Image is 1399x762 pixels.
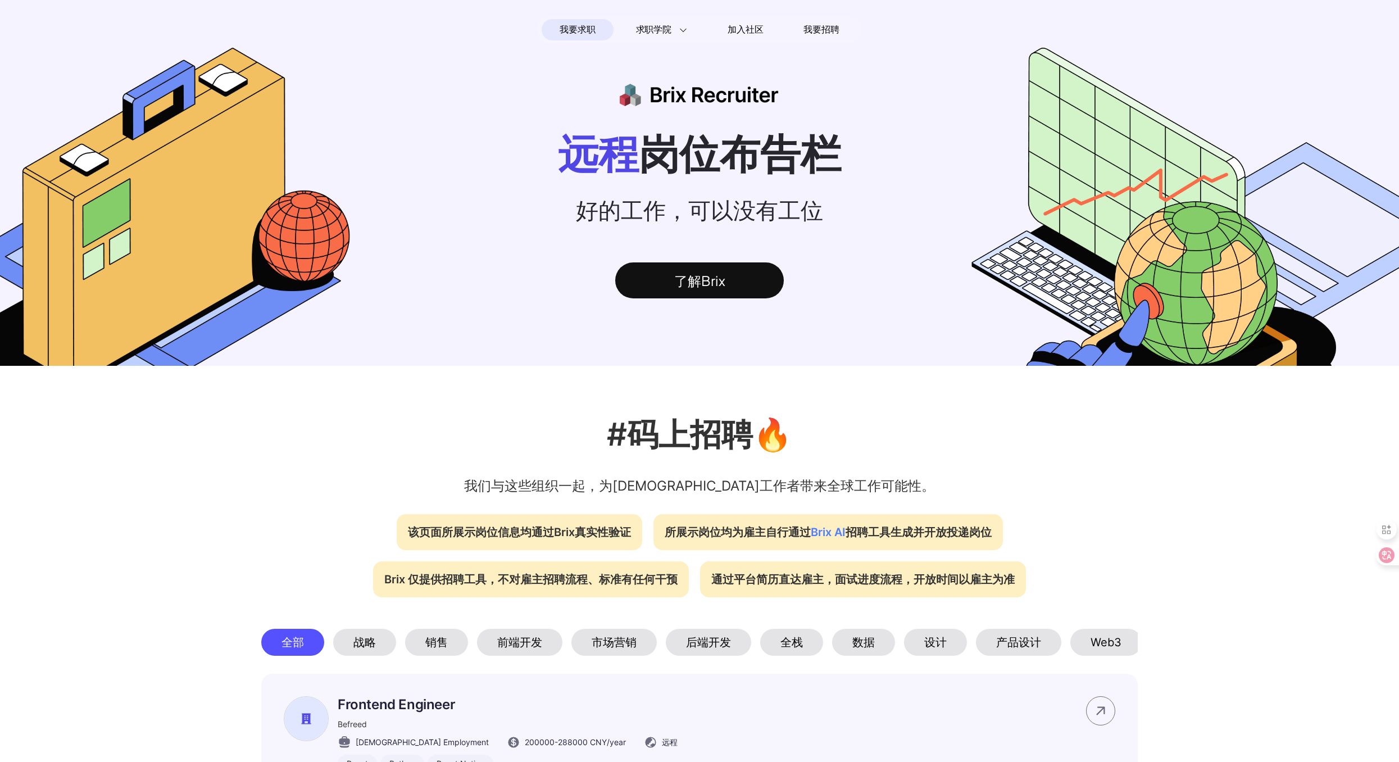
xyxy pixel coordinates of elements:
[1070,629,1142,656] div: Web3
[615,262,784,298] div: 了解Brix
[338,696,678,713] p: Frontend Engineer
[560,21,595,39] span: 我要求职
[636,23,671,37] span: 求职学院
[261,629,324,656] div: 全部
[373,561,689,597] div: Brix 仅提供招聘工具，不对雇主招聘流程、标准有任何干预
[662,736,678,748] span: 远程
[525,736,626,748] span: 200000 - 288000 CNY /year
[558,129,639,178] span: 远程
[571,629,657,656] div: 市场营销
[760,629,823,656] div: 全栈
[976,629,1061,656] div: 产品设计
[728,21,763,39] span: 加入社区
[803,23,839,37] span: 我要招聘
[832,629,895,656] div: 数据
[356,736,489,748] span: [DEMOGRAPHIC_DATA] Employment
[666,629,751,656] div: 后端开发
[397,514,642,550] div: 该页面所展示岗位信息均通过Brix真实性验证
[811,525,846,539] span: Brix AI
[653,514,1003,550] div: 所展示岗位均为雇主自行通过 招聘工具生成并开放投递岗位
[338,719,367,729] span: Befreed
[405,629,468,656] div: 销售
[477,629,562,656] div: 前端开发
[700,561,1026,597] div: 通过平台简历直达雇主，面试进度流程，开放时间以雇主为准
[333,629,396,656] div: 战略
[904,629,967,656] div: 设计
